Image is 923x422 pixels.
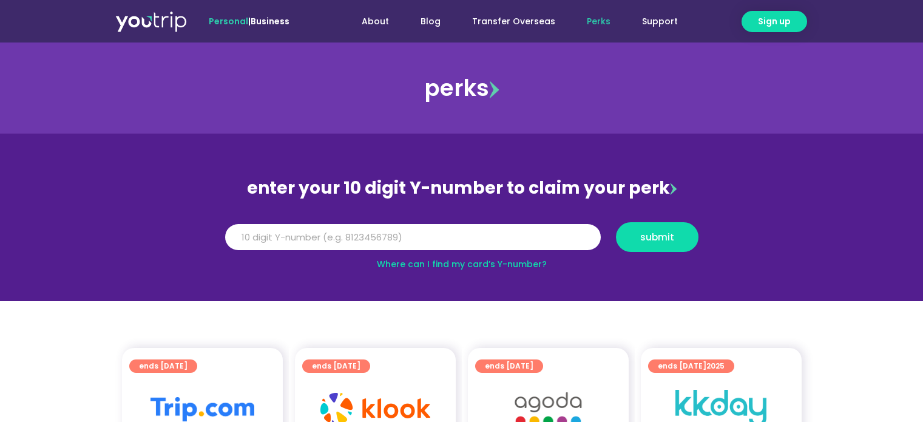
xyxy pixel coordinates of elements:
[648,359,734,373] a: ends [DATE]2025
[456,10,571,33] a: Transfer Overseas
[658,359,725,373] span: ends [DATE]
[225,222,698,261] form: Y Number
[346,10,405,33] a: About
[322,10,694,33] nav: Menu
[377,258,547,270] a: Where can I find my card’s Y-number?
[302,359,370,373] a: ends [DATE]
[742,11,807,32] a: Sign up
[129,359,197,373] a: ends [DATE]
[251,15,289,27] a: Business
[209,15,248,27] span: Personal
[312,359,360,373] span: ends [DATE]
[706,361,725,371] span: 2025
[485,359,533,373] span: ends [DATE]
[139,359,188,373] span: ends [DATE]
[219,172,705,204] div: enter your 10 digit Y-number to claim your perk
[209,15,289,27] span: |
[758,15,791,28] span: Sign up
[616,222,698,252] button: submit
[475,359,543,373] a: ends [DATE]
[640,233,674,242] span: submit
[571,10,626,33] a: Perks
[405,10,456,33] a: Blog
[225,224,601,251] input: 10 digit Y-number (e.g. 8123456789)
[626,10,694,33] a: Support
